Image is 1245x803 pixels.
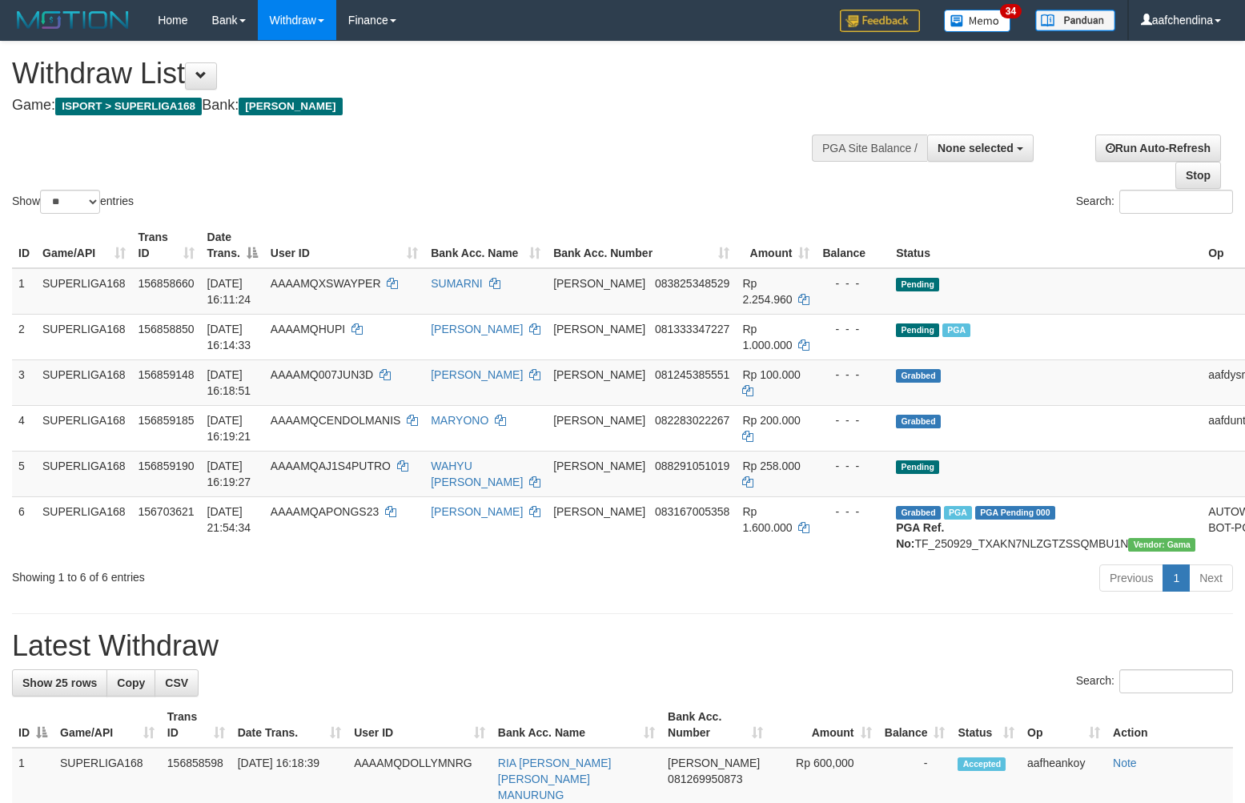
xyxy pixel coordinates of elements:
[12,268,36,315] td: 1
[36,314,132,359] td: SUPERLIGA168
[975,506,1055,520] span: PGA Pending
[1163,564,1190,592] a: 1
[553,414,645,427] span: [PERSON_NAME]
[431,414,488,427] a: MARYONO
[1119,190,1233,214] input: Search:
[54,702,161,748] th: Game/API: activate to sort column ascending
[822,504,883,520] div: - - -
[1076,190,1233,214] label: Search:
[207,414,251,443] span: [DATE] 16:19:21
[36,405,132,451] td: SUPERLIGA168
[878,702,952,748] th: Balance: activate to sort column ascending
[431,277,483,290] a: SUMARNI
[896,506,941,520] span: Grabbed
[271,323,345,335] span: AAAAMQHUPI
[431,368,523,381] a: [PERSON_NAME]
[822,458,883,474] div: - - -
[951,702,1021,748] th: Status: activate to sort column ascending
[271,277,381,290] span: AAAAMQXSWAYPER
[36,496,132,558] td: SUPERLIGA168
[139,277,195,290] span: 156858660
[944,10,1011,32] img: Button%20Memo.svg
[822,321,883,337] div: - - -
[655,414,729,427] span: Copy 082283022267 to clipboard
[1099,564,1163,592] a: Previous
[139,505,195,518] span: 156703621
[207,368,251,397] span: [DATE] 16:18:51
[424,223,547,268] th: Bank Acc. Name: activate to sort column ascending
[812,135,927,162] div: PGA Site Balance /
[347,702,492,748] th: User ID: activate to sort column ascending
[742,277,792,306] span: Rp 2.254.960
[139,414,195,427] span: 156859185
[822,412,883,428] div: - - -
[742,323,792,351] span: Rp 1.000.000
[207,277,251,306] span: [DATE] 16:11:24
[207,505,251,534] span: [DATE] 21:54:34
[239,98,342,115] span: [PERSON_NAME]
[736,223,816,268] th: Amount: activate to sort column ascending
[132,223,201,268] th: Trans ID: activate to sort column ascending
[1035,10,1115,31] img: panduan.png
[139,460,195,472] span: 156859190
[12,8,134,32] img: MOTION_logo.png
[12,405,36,451] td: 4
[1113,757,1137,769] a: Note
[938,142,1014,155] span: None selected
[1119,669,1233,693] input: Search:
[1076,669,1233,693] label: Search:
[769,702,878,748] th: Amount: activate to sort column ascending
[492,702,661,748] th: Bank Acc. Name: activate to sort column ascending
[655,505,729,518] span: Copy 083167005358 to clipboard
[155,669,199,697] a: CSV
[553,323,645,335] span: [PERSON_NAME]
[264,223,424,268] th: User ID: activate to sort column ascending
[553,460,645,472] span: [PERSON_NAME]
[668,773,742,785] span: Copy 081269950873 to clipboard
[553,277,645,290] span: [PERSON_NAME]
[161,702,231,748] th: Trans ID: activate to sort column ascending
[655,460,729,472] span: Copy 088291051019 to clipboard
[12,669,107,697] a: Show 25 rows
[36,223,132,268] th: Game/API: activate to sort column ascending
[742,460,800,472] span: Rp 258.000
[36,451,132,496] td: SUPERLIGA168
[36,268,132,315] td: SUPERLIGA168
[896,460,939,474] span: Pending
[139,323,195,335] span: 156858850
[890,223,1202,268] th: Status
[896,415,941,428] span: Grabbed
[1106,702,1233,748] th: Action
[231,702,348,748] th: Date Trans.: activate to sort column ascending
[201,223,264,268] th: Date Trans.: activate to sort column descending
[12,58,814,90] h1: Withdraw List
[106,669,155,697] a: Copy
[12,314,36,359] td: 2
[271,460,391,472] span: AAAAMQAJ1S4PUTRO
[1189,564,1233,592] a: Next
[822,367,883,383] div: - - -
[139,368,195,381] span: 156859148
[431,460,523,488] a: WAHYU [PERSON_NAME]
[12,630,1233,662] h1: Latest Withdraw
[12,359,36,405] td: 3
[822,275,883,291] div: - - -
[816,223,890,268] th: Balance
[655,323,729,335] span: Copy 081333347227 to clipboard
[12,190,134,214] label: Show entries
[655,277,729,290] span: Copy 083825348529 to clipboard
[117,677,145,689] span: Copy
[12,451,36,496] td: 5
[958,757,1006,771] span: Accepted
[553,368,645,381] span: [PERSON_NAME]
[498,757,612,801] a: RIA [PERSON_NAME] [PERSON_NAME] MANURUNG
[890,496,1202,558] td: TF_250929_TXAKN7NLZGTZSSQMBU1N
[655,368,729,381] span: Copy 081245385551 to clipboard
[12,496,36,558] td: 6
[896,278,939,291] span: Pending
[1175,162,1221,189] a: Stop
[207,460,251,488] span: [DATE] 16:19:27
[840,10,920,32] img: Feedback.jpg
[742,368,800,381] span: Rp 100.000
[1095,135,1221,162] a: Run Auto-Refresh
